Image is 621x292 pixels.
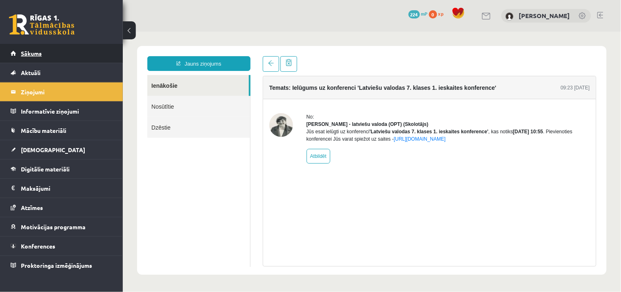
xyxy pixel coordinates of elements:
[21,146,85,153] span: [DEMOGRAPHIC_DATA]
[421,10,428,17] span: mP
[11,140,113,159] a: [DEMOGRAPHIC_DATA]
[390,97,420,103] b: [DATE] 10:55
[21,223,86,230] span: Motivācijas programma
[429,10,437,18] span: 0
[9,14,75,35] a: Rīgas 1. Tālmācības vidusskola
[11,160,113,178] a: Digitālie materiāli
[21,179,113,198] legend: Maksājumi
[11,121,113,140] a: Mācību materiāli
[11,82,113,101] a: Ziņojumi
[271,105,323,110] a: [URL][DOMAIN_NAME]
[21,127,66,134] span: Mācību materiāli
[25,64,127,85] a: Nosūtītie
[21,102,113,121] legend: Informatīvie ziņojumi
[21,82,113,101] legend: Ziņojumi
[25,25,128,39] a: Jauns ziņojums
[11,63,113,82] a: Aktuāli
[438,52,467,60] div: 09:23 [DATE]
[184,96,467,111] div: Jūs esat ielūgti uz konferenci , kas notiks . Pievienoties konferencei Jūs varat spiežot uz saites -
[519,11,570,20] a: [PERSON_NAME]
[21,204,43,211] span: Atzīmes
[247,97,366,103] b: 'Latviešu valodas 7. klases 1. ieskaites konference'
[11,237,113,255] a: Konferences
[409,10,428,17] a: 224 mP
[11,102,113,121] a: Informatīvie ziņojumi
[147,53,374,59] h4: Temats: Ielūgums uz konferenci 'Latviešu valodas 7. klases 1. ieskaites konference'
[11,179,113,198] a: Maksājumi
[25,43,126,64] a: Ienākošie
[409,10,420,18] span: 224
[11,217,113,236] a: Motivācijas programma
[25,85,127,106] a: Dzēstie
[21,262,92,269] span: Proktoringa izmēģinājums
[429,10,448,17] a: 0 xp
[506,12,514,21] img: Lote Masjule
[184,90,306,96] strong: [PERSON_NAME] - latviešu valoda (OPT) (Skolotājs)
[147,82,170,105] img: Laila Jirgensone - latviešu valoda (OPT)
[21,69,41,76] span: Aktuāli
[21,242,55,250] span: Konferences
[184,82,467,89] div: No:
[11,198,113,217] a: Atzīmes
[438,10,444,17] span: xp
[11,256,113,275] a: Proktoringa izmēģinājums
[21,50,42,57] span: Sākums
[11,44,113,63] a: Sākums
[21,165,70,173] span: Digitālie materiāli
[184,117,208,132] a: Atbildēt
